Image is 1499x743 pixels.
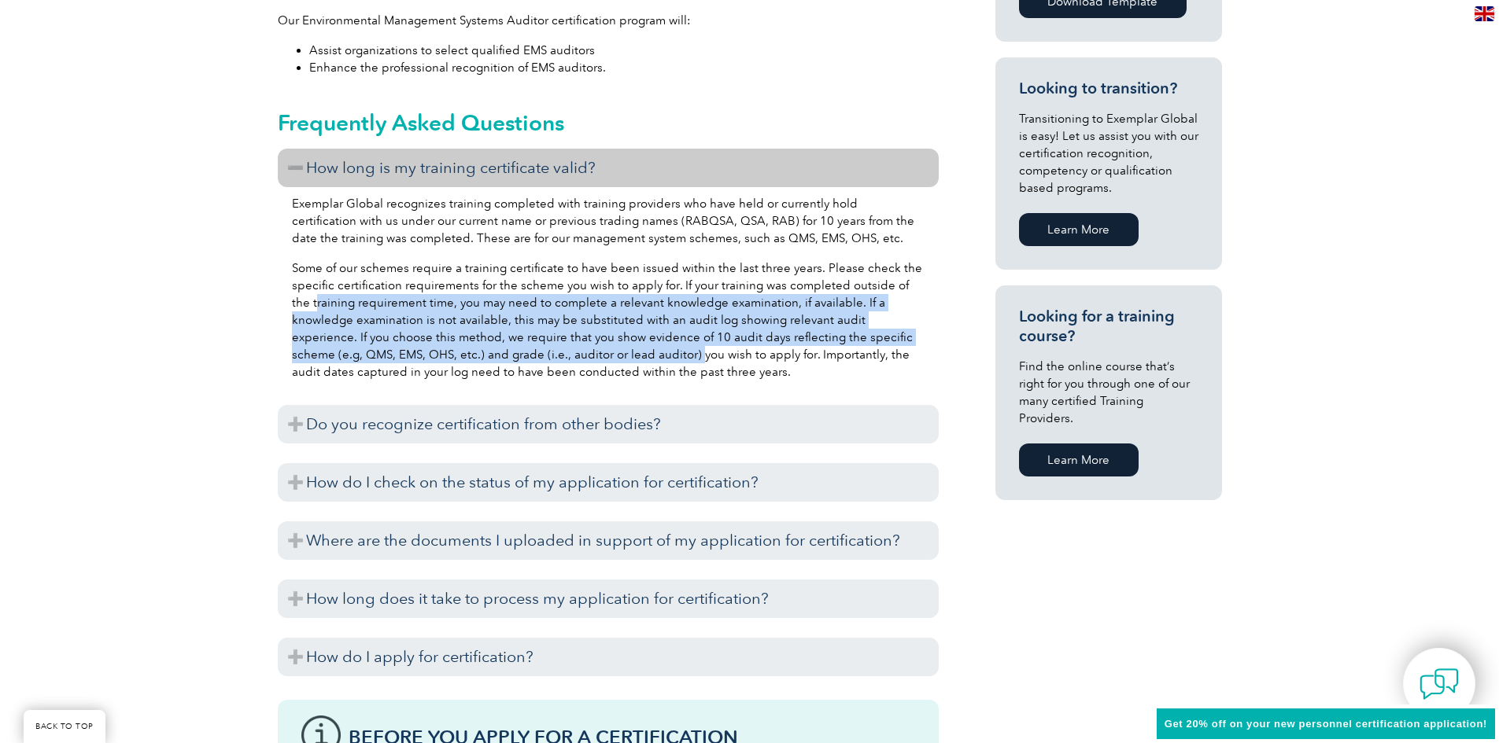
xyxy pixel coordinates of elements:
[309,59,939,76] li: Enhance the professional recognition of EMS auditors.
[1019,443,1139,476] a: Learn More
[278,149,939,187] h3: How long is my training certificate valid?
[1165,718,1487,730] span: Get 20% off on your new personnel certification application!
[309,42,939,59] li: Assist organizations to select qualified EMS auditors
[24,710,105,743] a: BACK TO TOP
[278,110,939,135] h2: Frequently Asked Questions
[1475,6,1494,21] img: en
[278,405,939,443] h3: Do you recognize certification from other bodies?
[1019,358,1198,427] p: Find the online course that’s right for you through one of our many certified Training Providers.
[278,638,939,676] h3: How do I apply for certification?
[1019,213,1139,246] a: Learn More
[1420,664,1459,704] img: contact-chat.png
[292,259,925,381] p: Some of our schemes require a training certificate to have been issued within the last three year...
[1019,307,1198,346] h3: Looking for a training course?
[278,463,939,502] h3: How do I check on the status of my application for certification?
[292,195,925,247] p: Exemplar Global recognizes training completed with training providers who have held or currently ...
[278,579,939,618] h3: How long does it take to process my application for certification?
[1019,79,1198,98] h3: Looking to transition?
[1019,110,1198,197] p: Transitioning to Exemplar Global is easy! Let us assist you with our certification recognition, c...
[278,521,939,560] h3: Where are the documents I uploaded in support of my application for certification?
[278,12,939,29] p: Our Environmental Management Systems Auditor certification program will:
